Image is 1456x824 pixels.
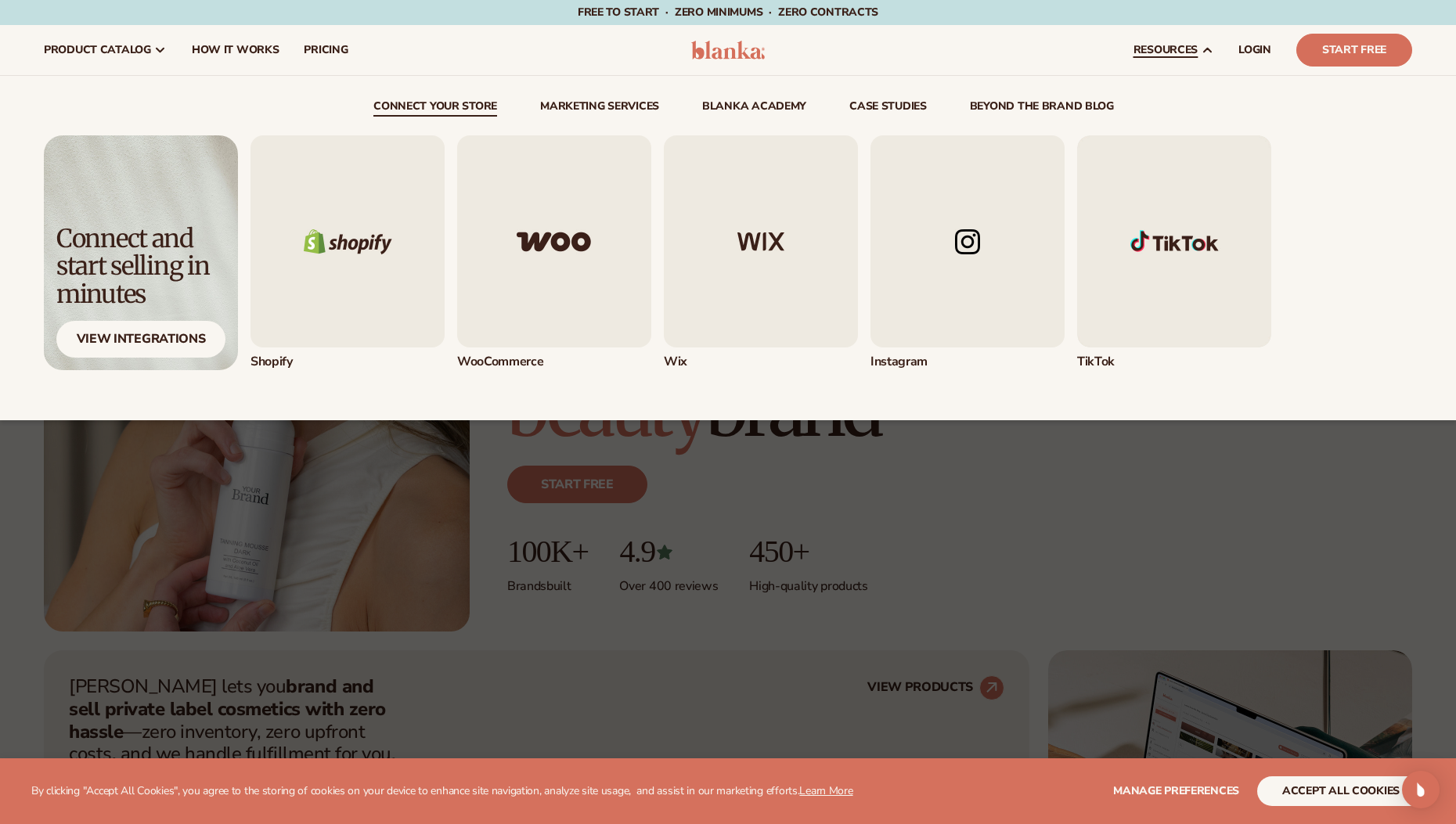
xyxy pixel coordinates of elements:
[1402,771,1440,808] div: Open Intercom Messenger
[702,101,806,117] a: Blanka Academy
[250,135,445,370] a: Shopify logo. Shopify
[870,135,1065,370] div: 4 / 5
[578,5,878,20] span: Free to start · ZERO minimums · ZERO contracts
[1077,135,1271,370] div: 5 / 5
[1113,783,1239,798] span: Manage preferences
[870,135,1065,347] img: Instagram logo.
[373,101,497,117] a: connect your store
[799,783,852,798] a: Learn More
[870,354,1065,370] div: Instagram
[31,785,853,798] p: By clicking "Accept All Cookies", you agree to the storing of cookies on your device to enhance s...
[1257,776,1425,806] button: accept all cookies
[457,135,651,370] div: 2 / 5
[44,44,151,56] span: product catalog
[691,41,766,59] img: logo
[1077,354,1271,370] div: TikTok
[1226,25,1284,75] a: LOGIN
[1077,135,1271,347] img: Shopify Image 1
[849,101,927,117] a: case studies
[664,135,858,370] a: Wix logo. Wix
[44,135,238,370] img: Light background with shadow.
[1133,44,1198,56] span: resources
[1296,34,1412,67] a: Start Free
[1077,135,1271,370] a: Shopify Image 1 TikTok
[250,354,445,370] div: Shopify
[31,25,179,75] a: product catalog
[179,25,292,75] a: How It Works
[664,135,858,347] img: Wix logo.
[250,135,445,347] img: Shopify logo.
[56,321,225,358] div: View Integrations
[457,135,651,347] img: Woo commerce logo.
[970,101,1114,117] a: beyond the brand blog
[1238,44,1271,56] span: LOGIN
[664,135,858,370] div: 3 / 5
[56,225,225,308] div: Connect and start selling in minutes
[192,44,279,56] span: How It Works
[44,135,238,370] a: Light background with shadow. Connect and start selling in minutes View Integrations
[457,135,651,370] a: Woo commerce logo. WooCommerce
[1121,25,1226,75] a: resources
[291,25,360,75] a: pricing
[664,354,858,370] div: Wix
[304,44,348,56] span: pricing
[250,135,445,370] div: 1 / 5
[540,101,659,117] a: Marketing services
[1113,776,1239,806] button: Manage preferences
[870,135,1065,370] a: Instagram logo. Instagram
[457,354,651,370] div: WooCommerce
